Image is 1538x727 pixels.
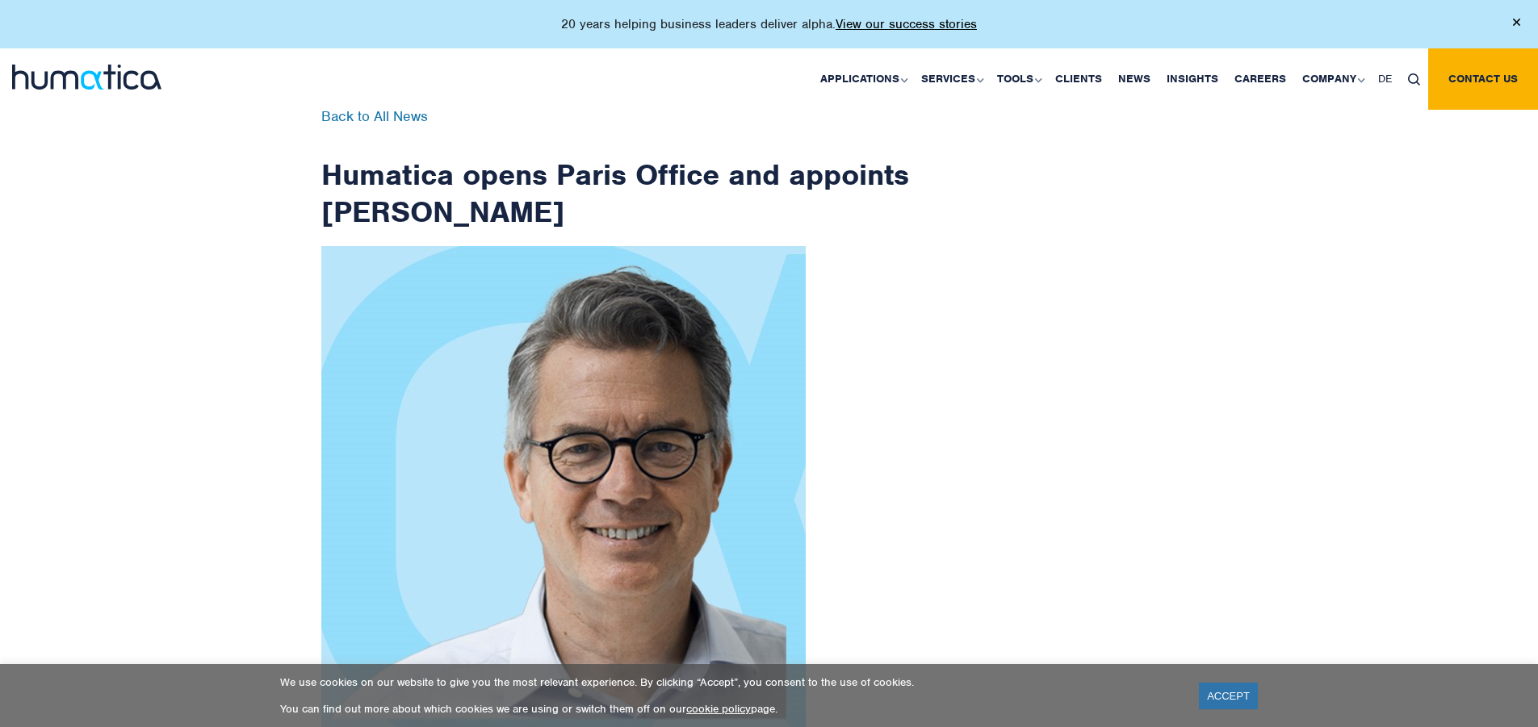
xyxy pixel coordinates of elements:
p: 20 years helping business leaders deliver alpha. [561,16,977,32]
span: DE [1378,72,1392,86]
a: Careers [1226,48,1294,110]
a: News [1110,48,1159,110]
p: You can find out more about which cookies we are using or switch them off on our page. [280,702,1179,716]
a: Contact us [1428,48,1538,110]
a: ACCEPT [1199,683,1258,709]
a: Tools [989,48,1047,110]
a: Applications [812,48,913,110]
img: search_icon [1408,73,1420,86]
a: Back to All News [321,107,428,125]
img: logo [12,65,161,90]
a: View our success stories [836,16,977,32]
h1: Humatica opens Paris Office and appoints [PERSON_NAME] [321,110,911,230]
a: Services [913,48,989,110]
a: Company [1294,48,1370,110]
p: We use cookies on our website to give you the most relevant experience. By clicking “Accept”, you... [280,675,1179,689]
a: Insights [1159,48,1226,110]
a: DE [1370,48,1400,110]
a: Clients [1047,48,1110,110]
a: cookie policy [686,702,751,716]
